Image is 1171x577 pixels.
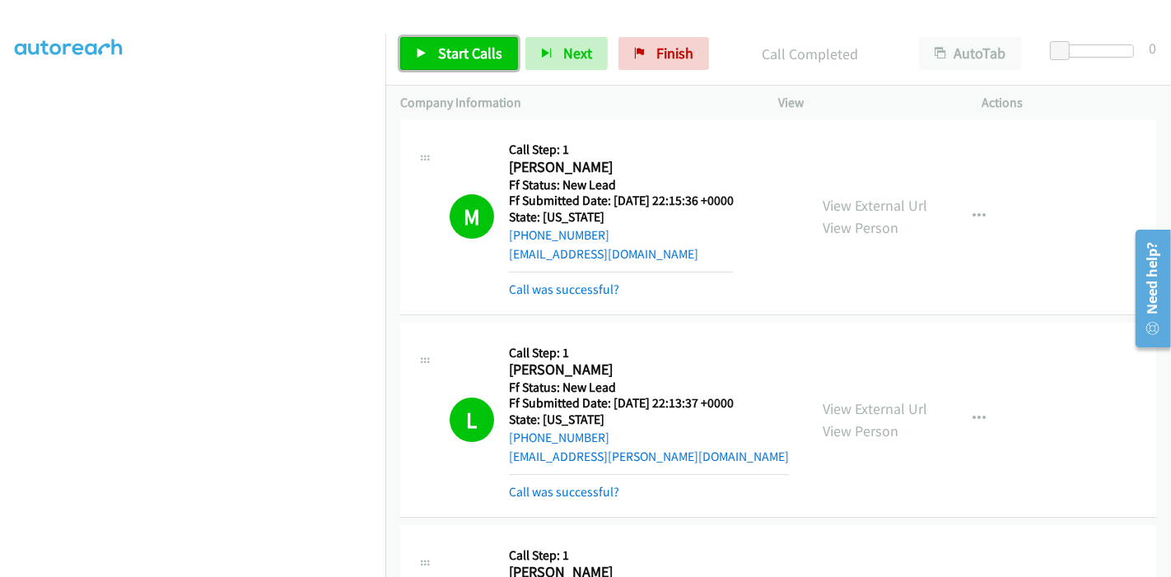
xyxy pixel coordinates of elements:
a: [PHONE_NUMBER] [509,227,609,243]
h1: M [450,194,494,239]
iframe: Resource Center [1124,223,1171,354]
h2: [PERSON_NAME] [509,361,789,379]
a: View Person [823,421,898,440]
div: 0 [1149,37,1156,59]
h5: Call Step: 1 [509,142,734,158]
span: Finish [656,44,693,63]
a: [EMAIL_ADDRESS][DOMAIN_NAME] [509,246,698,262]
a: Finish [618,37,709,70]
h5: Ff Submitted Date: [DATE] 22:15:36 +0000 [509,193,734,209]
h5: Call Step: 1 [509,547,734,564]
a: View External Url [823,399,927,418]
p: Call Completed [731,43,889,65]
span: Start Calls [438,44,502,63]
h5: Ff Submitted Date: [DATE] 22:13:37 +0000 [509,395,789,412]
h5: Ff Status: New Lead [509,379,789,396]
a: Call was successful? [509,484,619,500]
h5: Call Step: 1 [509,345,789,361]
span: Next [563,44,592,63]
button: AutoTab [919,37,1021,70]
a: View External Url [823,196,927,215]
a: Start Calls [400,37,518,70]
button: Next [525,37,608,70]
h5: Ff Status: New Lead [509,177,734,193]
h2: [PERSON_NAME] [509,158,734,177]
p: View [778,93,953,113]
a: [EMAIL_ADDRESS][PERSON_NAME][DOMAIN_NAME] [509,449,789,464]
a: [PHONE_NUMBER] [509,430,609,445]
h1: L [450,398,494,442]
a: Call was successful? [509,282,619,297]
a: View Person [823,218,898,237]
p: Company Information [400,93,749,113]
p: Actions [982,93,1157,113]
h5: State: [US_STATE] [509,209,734,226]
h5: State: [US_STATE] [509,412,789,428]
